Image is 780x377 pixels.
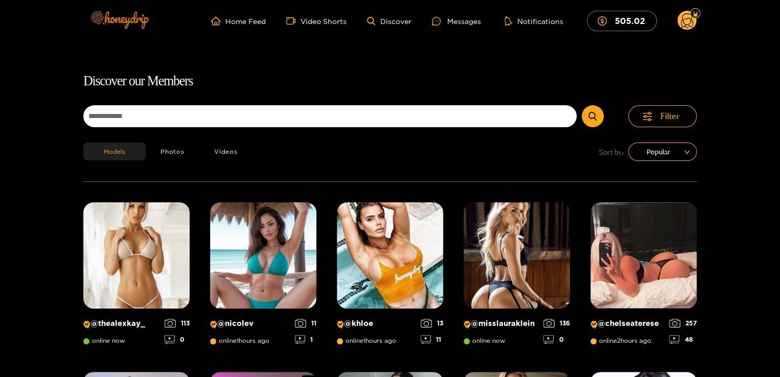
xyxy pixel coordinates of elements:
img: Creator Profile Image: khloe [337,202,443,309]
button: Notifications [501,16,566,26]
button: Videos [199,143,253,160]
span: video-camera [286,16,301,26]
button: Submit Search [582,105,604,127]
p: @ misslauraklein [464,319,538,328]
img: Creator Profile Image: chelseaterese [590,202,697,309]
button: Photos [146,143,199,160]
div: 11 [295,319,316,327]
img: Creator Profile Image: nicolev [210,202,316,309]
a: Creator Profile Image: nicolev@nicolevonline1hours ago111 [210,202,316,351]
p: @ khloe [337,319,416,328]
button: Models [83,143,146,160]
div: 136 [543,319,570,327]
span: home [211,16,225,26]
p: @ nicolev [210,319,290,328]
span: online now [464,337,505,344]
img: Creator Profile Image: misslauraklein [464,202,570,309]
p: @ chelseaterese [590,319,664,328]
span: Filter [660,110,680,122]
mark: 505.02 [613,15,646,26]
span: online 1 hours ago [210,337,269,344]
a: Home Feed [211,16,266,26]
a: Creator Profile Image: thealexkay_@thealexkay_online now1130 [83,202,190,351]
div: 257 [669,319,697,327]
a: Creator Profile Image: chelseaterese@chelseatereseonline2hours ago25748 [590,202,697,351]
div: 13 [421,319,443,327]
div: 48 [669,335,697,344]
p: @ thealexkay_ [83,319,159,328]
div: 113 [165,319,190,327]
span: dollar [598,16,612,26]
span: online 1 hours ago [337,337,396,344]
button: Filter [628,105,697,127]
div: 11 [421,335,443,344]
div: 1 [295,335,316,344]
span: online 2 hours ago [590,337,651,344]
h1: Discover our Members [83,70,697,92]
div: Messages [432,15,481,27]
img: Creator Profile Image: thealexkay_ [83,202,190,309]
div: 0 [543,335,570,344]
div: 0 [165,335,190,344]
a: Creator Profile Image: khloe@khloeonline1hours ago1311 [337,202,443,351]
img: Fan Level [692,11,698,17]
a: Creator Profile Image: misslauraklein@misslaurakleinonline now1360 [464,202,570,351]
button: 505.02 [587,11,657,31]
span: Popular [636,144,689,159]
div: sort [628,143,697,161]
a: Discover [367,17,411,26]
span: online now [83,337,125,344]
a: Video Shorts [286,16,347,26]
span: Sort by: [599,146,624,158]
